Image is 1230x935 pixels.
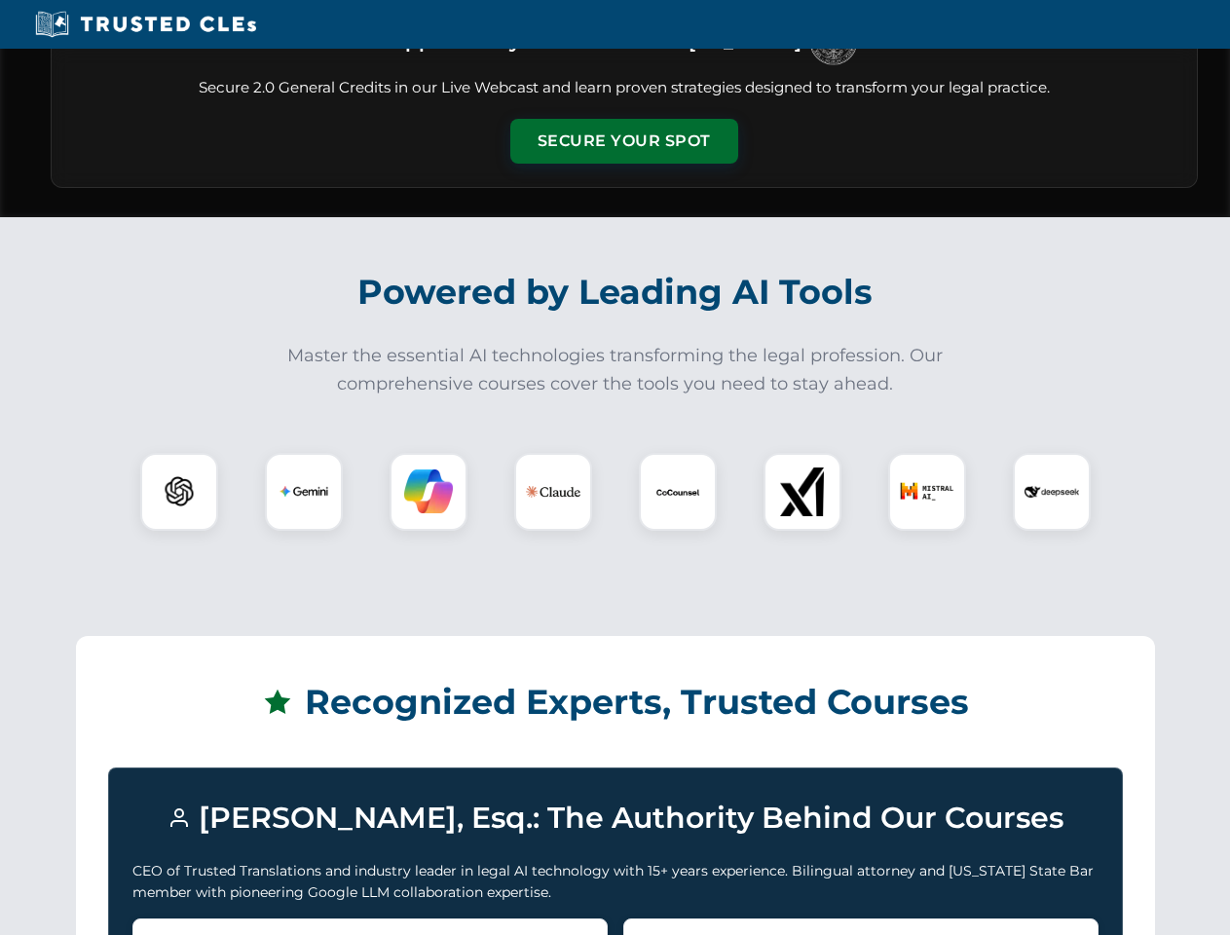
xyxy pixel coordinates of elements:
[280,467,328,516] img: Gemini Logo
[140,453,218,531] div: ChatGPT
[275,342,956,398] p: Master the essential AI technologies transforming the legal profession. Our comprehensive courses...
[653,467,702,516] img: CoCounsel Logo
[639,453,717,531] div: CoCounsel
[29,10,262,39] img: Trusted CLEs
[1013,453,1091,531] div: DeepSeek
[108,668,1123,736] h2: Recognized Experts, Trusted Courses
[888,453,966,531] div: Mistral AI
[764,453,841,531] div: xAI
[526,465,580,519] img: Claude Logo
[75,77,1174,99] p: Secure 2.0 General Credits in our Live Webcast and learn proven strategies designed to transform ...
[510,119,738,164] button: Secure Your Spot
[778,467,827,516] img: xAI Logo
[132,860,1099,904] p: CEO of Trusted Translations and industry leader in legal AI technology with 15+ years experience....
[404,467,453,516] img: Copilot Logo
[900,465,954,519] img: Mistral AI Logo
[132,792,1099,844] h3: [PERSON_NAME], Esq.: The Authority Behind Our Courses
[390,453,467,531] div: Copilot
[265,453,343,531] div: Gemini
[514,453,592,531] div: Claude
[1025,465,1079,519] img: DeepSeek Logo
[151,464,207,520] img: ChatGPT Logo
[76,258,1155,326] h2: Powered by Leading AI Tools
